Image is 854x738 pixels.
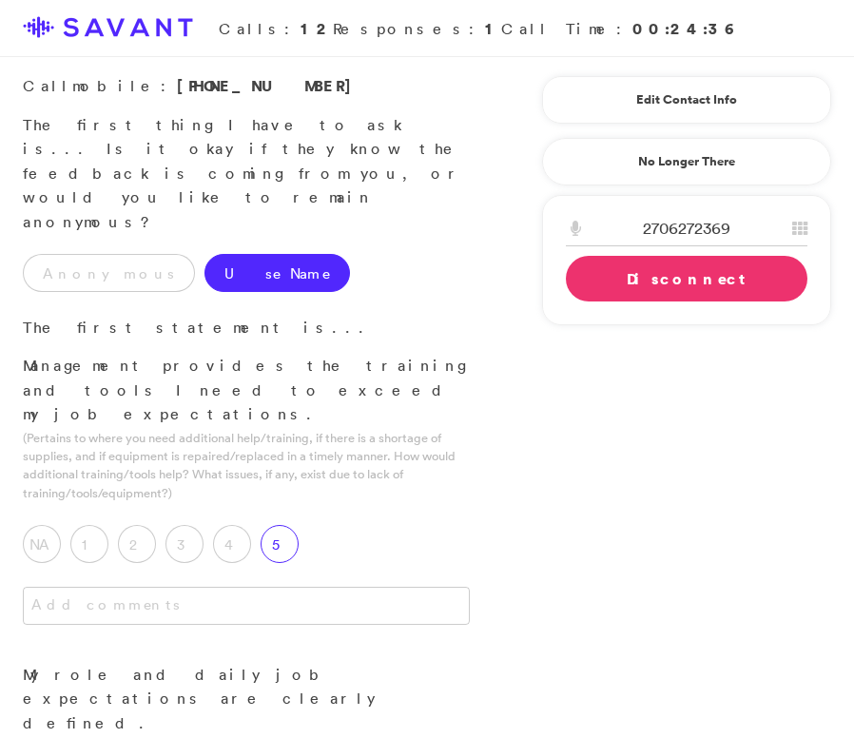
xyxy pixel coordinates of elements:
label: Anonymous [23,254,195,292]
span: mobile [72,76,161,95]
a: No Longer There [542,138,831,185]
p: The first thing I have to ask is... Is it okay if they know the feedback is coming from you, or w... [23,113,470,235]
p: The first statement is... [23,316,470,340]
label: 3 [165,525,204,563]
p: Call : [23,74,470,99]
p: (Pertains to where you need additional help/training, if there is a shortage of supplies, and if ... [23,429,470,502]
strong: 00:24:36 [632,18,736,39]
strong: 1 [485,18,501,39]
label: 5 [261,525,299,563]
strong: 12 [301,18,333,39]
label: Use Name [204,254,350,292]
span: [PHONE_NUMBER] [177,75,361,96]
a: Disconnect [566,256,807,301]
label: 1 [70,525,108,563]
p: Management provides the training and tools I need to exceed my job expectations. [23,354,470,427]
p: My role and daily job expectations are clearly defined. [23,663,470,736]
label: 4 [213,525,251,563]
label: 2 [118,525,156,563]
a: Edit Contact Info [566,85,807,115]
label: NA [23,525,61,563]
